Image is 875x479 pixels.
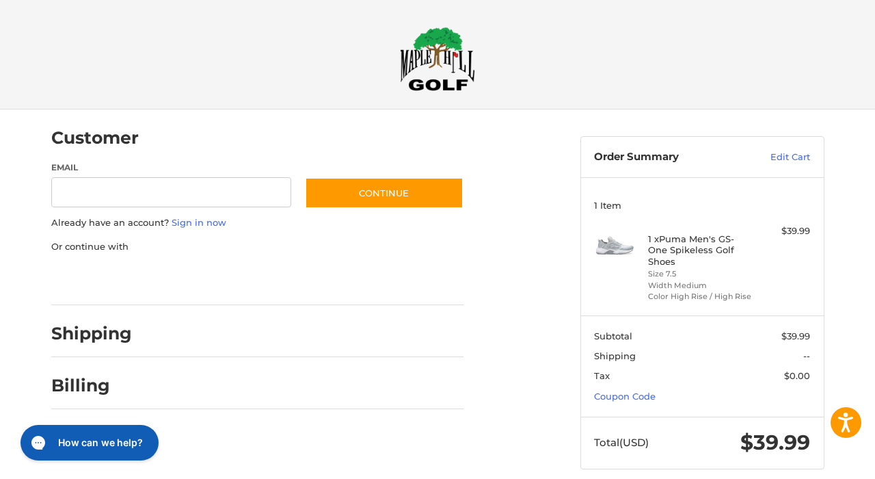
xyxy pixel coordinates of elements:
h3: 1 Item [594,200,810,211]
p: Or continue with [51,240,463,254]
h3: Order Summary [594,151,741,164]
a: Edit Cart [741,151,810,164]
p: Already have an account? [51,216,463,230]
span: $39.99 [740,430,810,455]
span: $0.00 [784,370,810,381]
h2: Customer [51,127,139,148]
iframe: Gorgias live chat messenger [14,420,163,465]
li: Color High Rise / High Rise [648,291,753,302]
iframe: PayPal-paylater [163,267,265,292]
h2: Shipping [51,323,132,344]
li: Size 7.5 [648,268,753,280]
div: $39.99 [756,224,810,238]
span: -- [803,350,810,361]
iframe: PayPal-paypal [46,267,149,292]
h4: 1 x Puma Men's GS-One Spikeless Golf Shoes [648,233,753,267]
span: Subtotal [594,331,632,341]
a: Coupon Code [594,391,656,402]
li: Width Medium [648,280,753,292]
a: Sign in now [172,217,226,228]
label: Email [51,161,292,174]
h2: Billing [51,375,131,396]
img: Maple Hill Golf [400,27,475,91]
iframe: PayPal-venmo [278,267,381,292]
span: Shipping [594,350,636,361]
span: Tax [594,370,610,381]
button: Continue [305,177,463,209]
span: $39.99 [781,331,810,341]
